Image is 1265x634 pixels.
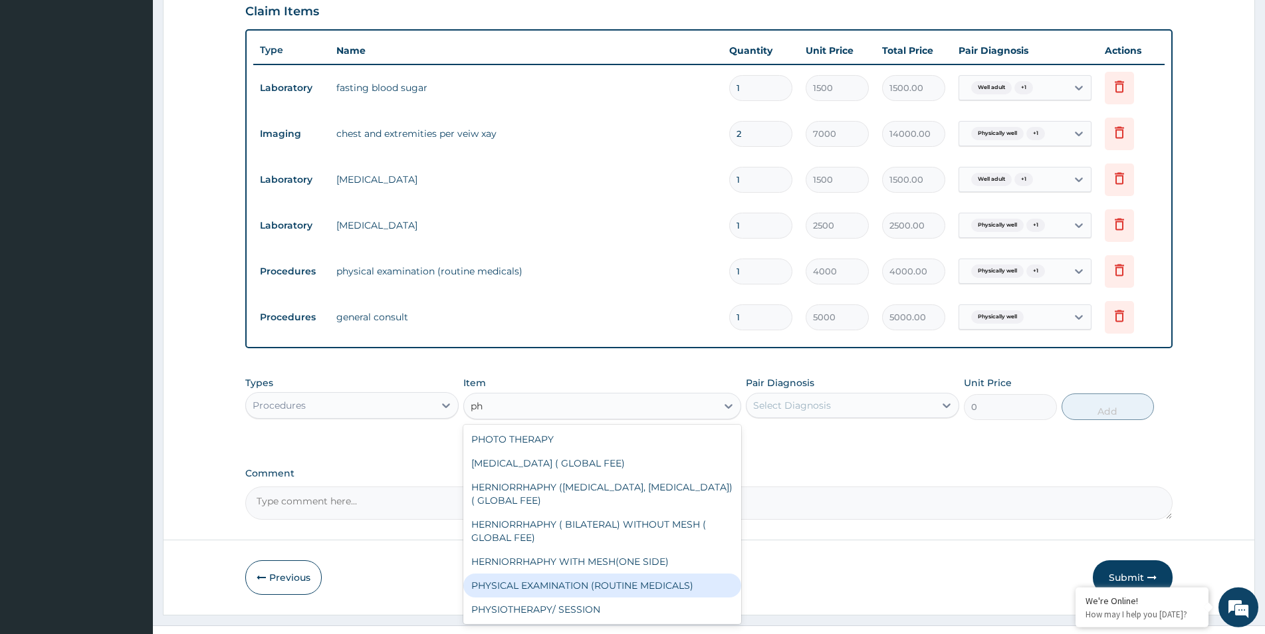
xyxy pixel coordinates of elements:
[253,38,330,62] th: Type
[330,120,723,147] td: chest and extremities per veiw xay
[330,166,723,193] td: [MEDICAL_DATA]
[1026,219,1045,232] span: + 1
[971,264,1024,278] span: Physically well
[971,127,1024,140] span: Physically well
[25,66,54,100] img: d_794563401_company_1708531726252_794563401
[463,451,741,475] div: [MEDICAL_DATA] ( GLOBAL FEE)
[463,597,741,621] div: PHYSIOTHERAPY/ SESSION
[1093,560,1173,595] button: Submit
[1098,37,1165,64] th: Actions
[971,173,1012,186] span: Well adult
[971,81,1012,94] span: Well adult
[1062,393,1154,420] button: Add
[971,310,1024,324] span: Physically well
[463,550,741,574] div: HERNIORRHAPHY WITH MESH(ONE SIDE)
[330,258,723,284] td: physical examination (routine medicals)
[330,212,723,239] td: [MEDICAL_DATA]
[330,74,723,101] td: fasting blood sugar
[753,399,831,412] div: Select Diagnosis
[875,37,952,64] th: Total Price
[463,475,741,512] div: HERNIORRHAPHY ([MEDICAL_DATA], [MEDICAL_DATA]) ( GLOBAL FEE)
[799,37,875,64] th: Unit Price
[1014,173,1033,186] span: + 1
[1086,595,1199,607] div: We're Online!
[253,167,330,192] td: Laboratory
[723,37,799,64] th: Quantity
[952,37,1098,64] th: Pair Diagnosis
[1026,264,1045,278] span: + 1
[253,399,306,412] div: Procedures
[463,512,741,550] div: HERNIORRHAPHY ( BILATERAL) WITHOUT MESH ( GLOBAL FEE)
[245,377,273,389] label: Types
[964,376,1012,389] label: Unit Price
[7,363,253,409] textarea: Type your message and hit 'Enter'
[218,7,250,39] div: Minimize live chat window
[253,213,330,238] td: Laboratory
[1026,127,1045,140] span: + 1
[746,376,814,389] label: Pair Diagnosis
[69,74,223,92] div: Chat with us now
[245,560,322,595] button: Previous
[245,5,319,19] h3: Claim Items
[463,376,486,389] label: Item
[971,219,1024,232] span: Physically well
[245,468,1173,479] label: Comment
[330,304,723,330] td: general consult
[1086,609,1199,620] p: How may I help you today?
[253,76,330,100] td: Laboratory
[463,574,741,597] div: PHYSICAL EXAMINATION (ROUTINE MEDICALS)
[77,167,183,302] span: We're online!
[1014,81,1033,94] span: + 1
[253,122,330,146] td: Imaging
[463,427,741,451] div: PHOTO THERAPY
[253,259,330,284] td: Procedures
[330,37,723,64] th: Name
[253,305,330,330] td: Procedures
